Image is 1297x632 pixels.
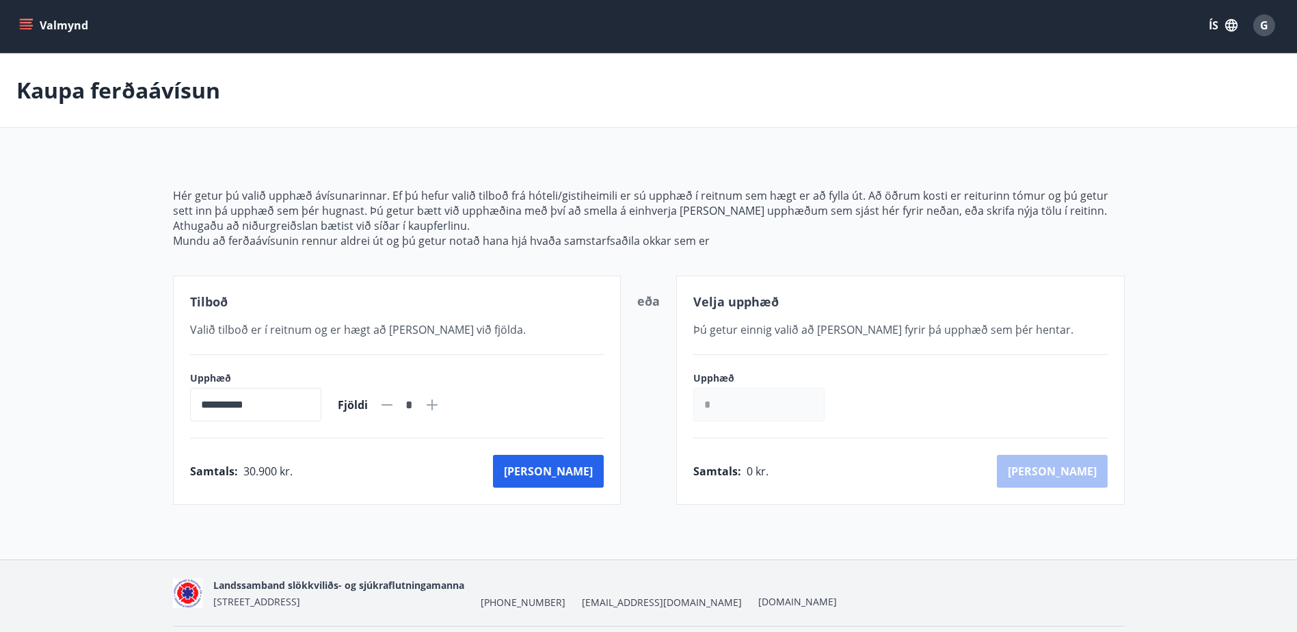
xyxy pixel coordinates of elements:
p: Athugaðu að niðurgreiðslan bætist við síðar í kaupferlinu. [173,218,1125,233]
img: 5co5o51sp293wvT0tSE6jRQ7d6JbxoluH3ek357x.png [173,579,202,608]
span: [PHONE_NUMBER] [481,596,565,609]
p: Mundu að ferðaávísunin rennur aldrei út og þú getur notað hana hjá hvaða samstarfsaðila okkar sem er [173,233,1125,248]
span: 0 kr. [747,464,768,479]
span: [EMAIL_ADDRESS][DOMAIN_NAME] [582,596,742,609]
button: [PERSON_NAME] [493,455,604,488]
a: [DOMAIN_NAME] [758,595,837,608]
button: ÍS [1201,13,1245,38]
span: Fjöldi [338,397,368,412]
label: Upphæð [190,371,321,385]
span: Samtals : [190,464,238,479]
label: Upphæð [693,371,838,385]
p: Kaupa ferðaávísun [16,75,220,105]
span: Landssamband slökkviliðs- og sjúkraflutningamanna [213,579,464,592]
button: menu [16,13,94,38]
span: Valið tilboð er í reitnum og er hægt að [PERSON_NAME] við fjölda. [190,322,526,337]
span: Þú getur einnig valið að [PERSON_NAME] fyrir þá upphæð sem þér hentar. [693,322,1073,337]
span: G [1260,18,1268,33]
button: G [1248,9,1281,42]
span: Samtals : [693,464,741,479]
span: [STREET_ADDRESS] [213,595,300,608]
span: Tilboð [190,293,228,310]
span: eða [637,293,660,309]
p: Hér getur þú valið upphæð ávísunarinnar. Ef þú hefur valið tilboð frá hóteli/gistiheimili er sú u... [173,188,1125,218]
span: 30.900 kr. [243,464,293,479]
span: Velja upphæð [693,293,779,310]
